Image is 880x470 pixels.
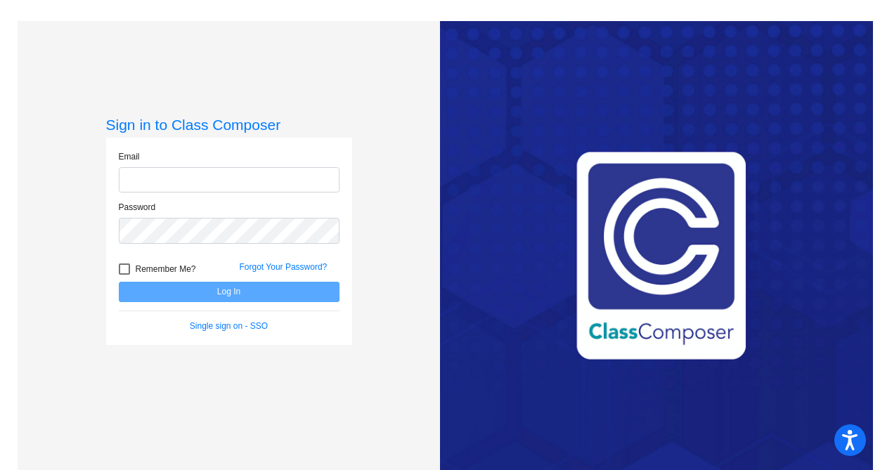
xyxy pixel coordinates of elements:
button: Log In [119,282,339,302]
label: Password [119,201,156,214]
h3: Sign in to Class Composer [106,116,352,133]
a: Forgot Your Password? [240,262,328,272]
label: Email [119,150,140,163]
span: Remember Me? [136,261,196,278]
a: Single sign on - SSO [190,321,268,331]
